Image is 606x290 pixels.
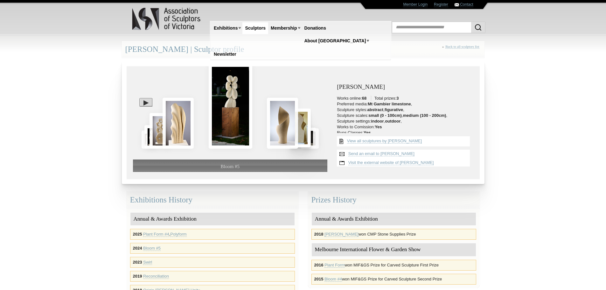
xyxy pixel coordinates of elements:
[143,260,152,265] a: Swirl
[267,98,298,148] img: Swirl
[337,150,347,159] img: Send an email to John Bishop
[348,151,414,156] a: Send an email to [PERSON_NAME]
[362,96,366,101] strong: 68
[302,22,329,34] a: Donations
[324,277,342,282] a: Bloom #4
[442,45,481,56] div: «
[133,260,142,265] strong: 2023
[403,2,428,7] a: Member Login
[371,119,384,124] strong: indoor
[143,232,169,237] a: Plant Form #4
[163,98,194,149] img: Plant Form #4
[375,124,382,129] strong: Yes
[474,24,482,31] img: Search
[221,164,240,169] span: Bloom #5
[308,192,480,209] div: Prizes History
[385,107,403,112] strong: figurative
[337,107,473,112] li: Sculpture styles: , ,
[337,130,473,135] li: Runs Classes:
[314,263,324,267] strong: 2016
[460,2,473,7] a: Contact
[143,274,169,279] a: Reconciliation
[337,84,473,90] h3: [PERSON_NAME]
[314,232,324,237] strong: 2018
[337,96,473,101] li: Works online: Total prizes:
[268,22,299,34] a: Membership
[337,124,473,130] li: Works to Comission:
[385,119,401,124] strong: outdoor
[143,246,161,251] a: Bloom #5
[337,113,473,118] li: Sculpture scales: , ,
[455,3,459,6] img: Contact ASV
[130,229,295,240] div: ,
[311,274,476,285] div: won MIF&GS Prize for Carved Sculpture Second Prize
[311,260,476,271] div: won MIF&GS Prize for Carved Sculpture First Prize
[133,246,142,251] strong: 2024
[209,64,253,148] img: Bloom #5
[337,119,473,124] li: Sculpture settings: , ,
[368,113,402,118] strong: small (0 - 100cm)
[130,213,295,226] div: Annual & Awards Exhibition
[396,96,399,101] strong: 3
[211,22,240,34] a: Exhibitions
[127,192,298,209] div: Exhibitions History
[290,109,311,147] img: Counterpoint
[337,102,473,107] li: Preferred media: ,
[142,131,154,149] img: Ariel
[144,125,160,149] img: Anna
[368,102,411,106] strong: Mt Gambier limestone
[211,48,239,60] a: Newsletter
[133,232,142,237] strong: 2025
[314,277,324,281] strong: 2015
[403,113,446,118] strong: medium (100 - 200cm)
[122,41,484,58] div: [PERSON_NAME] | Sculptor profile
[311,229,476,240] div: won CMP Stone Supplies Prize
[337,136,346,146] img: View all {sculptor_name} sculptures list
[242,22,268,34] a: Sculptors
[347,138,422,144] a: View all sculptures by [PERSON_NAME]
[133,274,142,279] strong: 2019
[348,160,434,165] a: Visit the external website of [PERSON_NAME]
[170,232,186,237] a: Polyform
[302,35,369,47] a: About [GEOGRAPHIC_DATA]
[324,263,345,268] a: Plant Form
[337,159,347,167] img: Visit website
[434,2,448,7] a: Register
[312,243,476,256] div: Melbourne International Flower & Garden Show
[364,130,371,135] strong: Yes
[312,213,476,226] div: Annual & Awards Exhibition
[150,113,171,148] img: Polyform
[367,107,384,112] strong: abstract
[132,6,202,32] img: logo.png
[324,232,359,237] a: [PERSON_NAME]
[445,45,479,49] a: Back to all sculptors list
